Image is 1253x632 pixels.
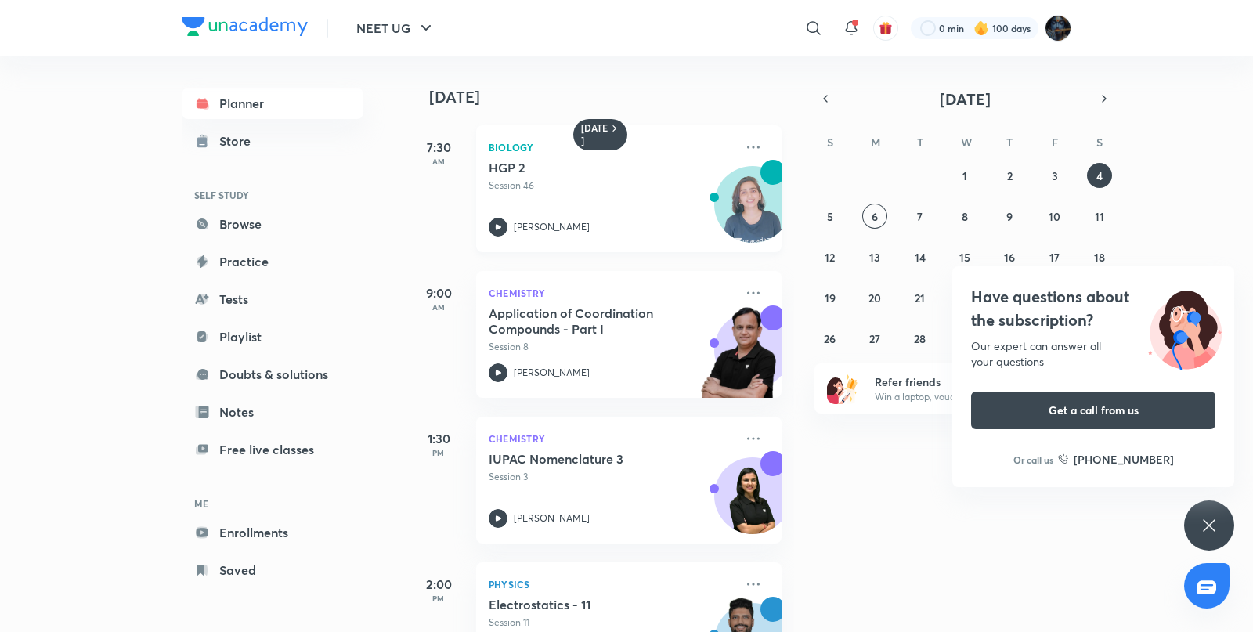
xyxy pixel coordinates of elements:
[868,291,881,305] abbr: October 20, 2025
[915,250,926,265] abbr: October 14, 2025
[182,434,363,465] a: Free live classes
[489,305,684,337] h5: Application of Coordination Compounds - Part I
[971,338,1215,370] div: Our expert can answer all your questions
[1096,135,1103,150] abbr: Saturday
[940,88,991,110] span: [DATE]
[407,575,470,594] h5: 2:00
[827,209,833,224] abbr: October 5, 2025
[1087,204,1112,229] button: October 11, 2025
[715,466,790,541] img: Avatar
[182,88,363,119] a: Planner
[1004,250,1015,265] abbr: October 16, 2025
[1052,135,1058,150] abbr: Friday
[917,135,923,150] abbr: Tuesday
[219,132,260,150] div: Store
[836,88,1093,110] button: [DATE]
[182,208,363,240] a: Browse
[872,209,878,224] abbr: October 6, 2025
[182,182,363,208] h6: SELF STUDY
[873,16,898,41] button: avatar
[962,209,968,224] abbr: October 8, 2025
[1007,168,1013,183] abbr: October 2, 2025
[1074,451,1174,468] h6: [PHONE_NUMBER]
[1042,163,1067,188] button: October 3, 2025
[581,122,608,147] h6: [DATE]
[695,305,782,414] img: unacademy
[952,163,977,188] button: October 1, 2025
[862,244,887,269] button: October 13, 2025
[182,490,363,517] h6: ME
[182,554,363,586] a: Saved
[997,163,1022,188] button: October 2, 2025
[973,20,989,36] img: streak
[827,373,858,404] img: referral
[875,374,1067,390] h6: Refer friends
[407,448,470,457] p: PM
[914,331,926,346] abbr: October 28, 2025
[715,175,790,250] img: Avatar
[818,244,843,269] button: October 12, 2025
[1096,168,1103,183] abbr: October 4, 2025
[818,204,843,229] button: October 5, 2025
[871,135,880,150] abbr: Monday
[182,517,363,548] a: Enrollments
[489,179,735,193] p: Session 46
[407,283,470,302] h5: 9:00
[908,326,933,351] button: October 28, 2025
[514,511,590,525] p: [PERSON_NAME]
[827,135,833,150] abbr: Sunday
[862,204,887,229] button: October 6, 2025
[489,340,735,354] p: Session 8
[879,21,893,35] img: avatar
[961,135,972,150] abbr: Wednesday
[997,204,1022,229] button: October 9, 2025
[489,616,735,630] p: Session 11
[862,285,887,310] button: October 20, 2025
[1058,451,1174,468] a: [PHONE_NUMBER]
[869,250,880,265] abbr: October 13, 2025
[182,283,363,315] a: Tests
[1006,135,1013,150] abbr: Thursday
[514,366,590,380] p: [PERSON_NAME]
[818,326,843,351] button: October 26, 2025
[489,451,684,467] h5: IUPAC Nomenclature 3
[182,396,363,428] a: Notes
[818,285,843,310] button: October 19, 2025
[1042,244,1067,269] button: October 17, 2025
[489,160,684,175] h5: HGP 2
[407,594,470,603] p: PM
[1045,15,1071,42] img: Purnima Sharma
[869,331,880,346] abbr: October 27, 2025
[489,283,735,302] p: Chemistry
[489,429,735,448] p: Chemistry
[825,291,836,305] abbr: October 19, 2025
[1013,453,1053,467] p: Or call us
[429,88,797,107] h4: [DATE]
[1049,250,1060,265] abbr: October 17, 2025
[182,359,363,390] a: Doubts & solutions
[489,138,735,157] p: Biology
[407,429,470,448] h5: 1:30
[917,209,923,224] abbr: October 7, 2025
[1006,209,1013,224] abbr: October 9, 2025
[182,321,363,352] a: Playlist
[959,250,970,265] abbr: October 15, 2025
[908,204,933,229] button: October 7, 2025
[971,392,1215,429] button: Get a call from us
[489,597,684,612] h5: Electrostatics - 11
[824,331,836,346] abbr: October 26, 2025
[825,250,835,265] abbr: October 12, 2025
[908,285,933,310] button: October 21, 2025
[347,13,445,44] button: NEET UG
[514,220,590,234] p: [PERSON_NAME]
[952,244,977,269] button: October 15, 2025
[407,302,470,312] p: AM
[915,291,925,305] abbr: October 21, 2025
[1136,285,1234,370] img: ttu_illustration_new.svg
[489,575,735,594] p: Physics
[407,138,470,157] h5: 7:30
[489,470,735,484] p: Session 3
[1049,209,1060,224] abbr: October 10, 2025
[407,157,470,166] p: AM
[1052,168,1058,183] abbr: October 3, 2025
